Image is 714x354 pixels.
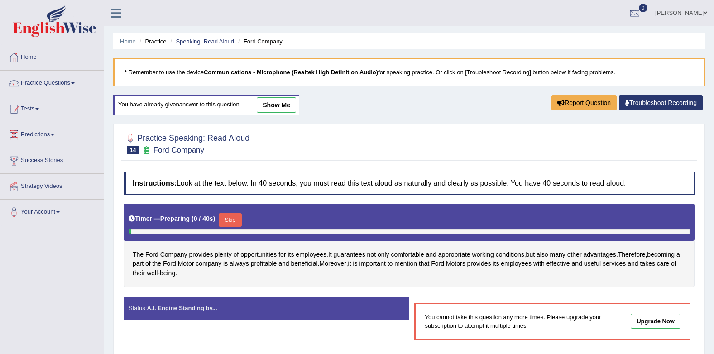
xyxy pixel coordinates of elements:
[257,97,296,113] a: show me
[431,259,444,268] span: Click to see word definition
[472,250,494,259] span: Click to see word definition
[639,4,648,12] span: 0
[446,259,465,268] span: Click to see word definition
[584,259,601,268] span: Click to see word definition
[391,250,424,259] span: Click to see word definition
[192,215,194,222] b: (
[240,250,277,259] span: Click to see word definition
[278,250,286,259] span: Click to see word definition
[388,259,393,268] span: Click to see word definition
[133,259,144,268] span: Click to see word definition
[583,250,616,259] span: Click to see word definition
[425,313,617,330] p: You cannot take this question any more times. Please upgrade your subscription to attempt it mult...
[603,259,626,268] span: Click to see word definition
[133,250,144,259] span: Click to see word definition
[113,58,705,86] blockquote: * Remember to use the device for speaking practice. Or click on [Troubleshoot Recording] button b...
[219,213,241,227] button: Skip
[537,250,548,259] span: Click to see word definition
[647,250,675,259] span: Click to see word definition
[657,259,669,268] span: Click to see word definition
[467,259,491,268] span: Click to see word definition
[133,179,177,187] b: Instructions:
[234,250,239,259] span: Click to see word definition
[176,38,234,45] a: Speaking: Read Aloud
[0,96,104,119] a: Tests
[348,259,351,268] span: Click to see word definition
[640,259,655,268] span: Click to see word definition
[194,215,213,222] b: 0 / 40s
[137,37,166,46] li: Practice
[571,259,582,268] span: Click to see word definition
[0,174,104,196] a: Strategy Videos
[160,215,190,222] b: Preparing
[359,259,385,268] span: Click to see word definition
[204,69,378,76] b: Communications - Microphone (Realtek High Definition Audio)
[124,297,409,320] div: Status:
[619,95,703,110] a: Troubleshoot Recording
[160,268,175,278] span: Click to see word definition
[501,259,532,268] span: Click to see word definition
[124,172,695,195] h4: Look at the text below. In 40 seconds, you must read this text aloud as naturally and clearly as ...
[213,215,216,222] b: )
[278,259,289,268] span: Click to see word definition
[438,250,470,259] span: Click to see word definition
[618,250,646,259] span: Click to see word definition
[0,71,104,93] a: Practice Questions
[147,305,217,311] strong: A.I. Engine Standing by...
[353,259,357,268] span: Click to see word definition
[328,250,332,259] span: Click to see word definition
[153,259,161,268] span: Click to see word definition
[147,268,158,278] span: Click to see word definition
[160,250,187,259] span: Click to see word definition
[0,45,104,67] a: Home
[419,259,429,268] span: Click to see word definition
[196,259,221,268] span: Click to see word definition
[551,95,617,110] button: Report Question
[251,259,277,268] span: Click to see word definition
[230,259,249,268] span: Click to see word definition
[567,250,582,259] span: Click to see word definition
[0,122,104,145] a: Predictions
[426,250,436,259] span: Click to see word definition
[334,250,365,259] span: Click to see word definition
[0,148,104,171] a: Success Stories
[378,250,389,259] span: Click to see word definition
[533,259,545,268] span: Click to see word definition
[526,250,535,259] span: Click to see word definition
[394,259,417,268] span: Click to see word definition
[163,259,176,268] span: Click to see word definition
[133,268,145,278] span: Click to see word definition
[550,250,565,259] span: Click to see word definition
[631,314,680,329] a: Upgrade Now
[0,200,104,222] a: Your Account
[215,250,231,259] span: Click to see word definition
[236,37,283,46] li: Ford Company
[145,259,151,268] span: Click to see word definition
[120,38,136,45] a: Home
[320,259,346,268] span: Click to see word definition
[153,146,204,154] small: Ford Company
[129,215,215,222] h5: Timer —
[141,146,151,155] small: Exam occurring question
[676,250,680,259] span: Click to see word definition
[127,146,139,154] span: 14
[546,259,570,268] span: Click to see word definition
[296,250,326,259] span: Click to see word definition
[493,259,499,268] span: Click to see word definition
[288,250,294,259] span: Click to see word definition
[291,259,317,268] span: Click to see word definition
[496,250,524,259] span: Click to see word definition
[124,132,249,154] h2: Practice Speaking: Read Aloud
[223,259,228,268] span: Click to see word definition
[671,259,676,268] span: Click to see word definition
[367,250,376,259] span: Click to see word definition
[178,259,194,268] span: Click to see word definition
[124,204,695,287] div: . , . , . , - .
[113,95,299,115] div: You have already given answer to this question
[189,250,213,259] span: Click to see word definition
[145,250,158,259] span: Click to see word definition
[628,259,638,268] span: Click to see word definition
